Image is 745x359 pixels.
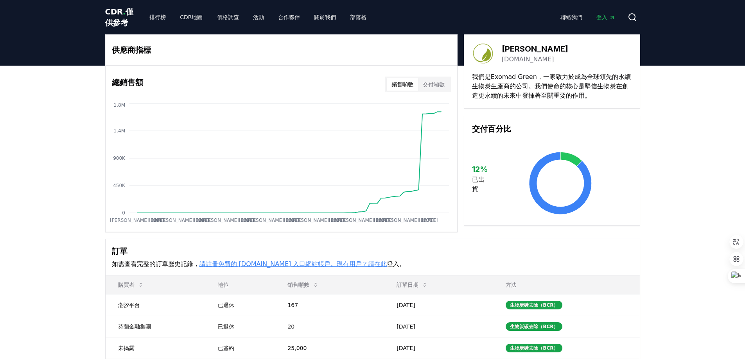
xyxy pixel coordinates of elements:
font: 排行榜 [149,14,166,20]
tspan: 450K [113,183,126,188]
button: 訂單日期 [390,277,434,293]
font: 167 [287,302,298,308]
tspan: 1.4M [113,128,125,134]
nav: 主要的 [143,10,372,24]
a: 在此 [374,260,387,268]
font: 銷售噸數 [391,81,413,88]
font: 已退休 [218,323,234,330]
font: [PERSON_NAME] [502,44,568,54]
tspan: [PERSON_NAME][DATE] [245,218,300,223]
font: 生物炭碳去除（BCR） [510,345,558,351]
font: 方法 [506,282,517,288]
tspan: [PERSON_NAME][DATE] [290,218,345,223]
a: CDR.僅供參考 [105,6,137,28]
font: % [480,164,488,174]
font: 購買者 [118,282,135,288]
font: 交付噸數 [423,81,445,88]
a: [DOMAIN_NAME] [502,55,554,64]
button: 銷售噸數 [281,277,325,293]
a: 價格調查 [211,10,245,24]
font: 交付百分比 [472,124,511,134]
a: 排行榜 [143,10,172,24]
font: 訂單日期 [397,282,418,288]
font: 我們是Exomad Green，一家致力於成為全球領先的永續生物炭生產商的公司。我們使命的核心是堅信生物炭在創造更永續的未來中發揮著至關重要的作用。 [472,73,631,99]
font: 生物炭碳去除（BCR） [510,302,558,308]
tspan: [PERSON_NAME][DATE] [154,218,209,223]
font: 供應商指標 [112,45,151,55]
tspan: [DATE] [197,218,213,223]
a: CDR地圖 [174,10,209,24]
font: 登入 [596,14,607,20]
font: 如需查看完整的訂單歷史記錄， [112,260,199,268]
a: 聯絡我們 [554,10,589,24]
font: 20 [287,323,294,330]
font: 地位 [218,282,229,288]
font: [DATE] [397,345,415,351]
font: 已退休 [218,302,234,308]
font: 。 [399,260,406,268]
font: 潮汐平台 [118,302,140,308]
tspan: [DATE] [242,218,258,223]
font: 總銷售額 [112,78,143,87]
tspan: [PERSON_NAME][DATE] [380,218,434,223]
font: 生物炭碳去除（BCR） [510,324,558,329]
font: 25,000 [287,345,307,351]
font: [DATE] [397,302,415,308]
tspan: [DATE] [422,218,438,223]
font: 未揭露 [118,345,135,351]
tspan: 1.8M [113,102,125,108]
font: 訂單 [112,246,127,256]
font: [DATE] [397,323,415,330]
font: 價格調查 [217,14,239,20]
a: 請註冊免費的 [DOMAIN_NAME] 入口網站帳戶。現有用戶？請 [199,260,375,268]
tspan: 900K [113,155,126,161]
tspan: [DATE] [152,218,168,223]
font: 已簽約 [218,345,234,351]
font: . [123,7,126,16]
tspan: 0 [122,210,125,216]
tspan: [DATE] [332,218,348,223]
a: 登入 [590,10,621,24]
font: 聯絡我們 [560,14,582,20]
tspan: [PERSON_NAME][DATE] [200,218,255,223]
font: 芬蘭金融集團 [118,323,151,330]
font: 活動 [253,14,264,20]
a: 合作夥伴 [272,10,306,24]
tspan: [PERSON_NAME][DATE] [110,218,164,223]
a: 部落格 [344,10,373,24]
font: 銷售噸數 [287,282,309,288]
tspan: [PERSON_NAME][DATE] [335,218,390,223]
font: 合作夥伴 [278,14,300,20]
font: [DOMAIN_NAME] [502,55,554,63]
font: 12 [472,164,480,174]
font: 已出貨 [472,176,485,193]
tspan: [DATE] [377,218,393,223]
font: 部落格 [350,14,366,20]
font: 關於我們 [314,14,336,20]
tspan: [DATE] [287,218,303,223]
font: CDR [105,7,123,16]
font: 登入 [387,260,399,268]
a: 關於我們 [308,10,342,24]
img: Exomad 綠色標誌 [472,43,494,64]
font: CDR地圖 [180,14,203,20]
a: 活動 [247,10,270,24]
button: 購買者 [112,277,150,293]
nav: 主要的 [554,10,621,24]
